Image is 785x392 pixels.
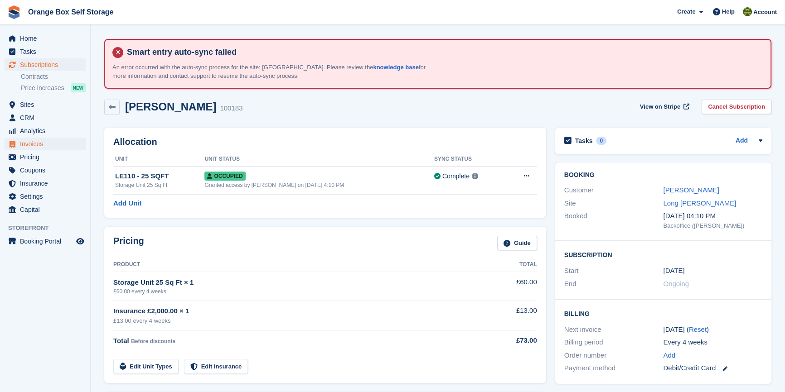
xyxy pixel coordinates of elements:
a: Cancel Subscription [702,100,771,115]
a: Price increases NEW [21,83,86,93]
h4: Smart entry auto-sync failed [123,47,763,57]
a: View on Stripe [636,100,691,115]
a: menu [5,98,86,111]
div: Granted access by [PERSON_NAME] on [DATE] 4:10 PM [204,181,434,189]
span: Invoices [20,138,74,150]
span: Subscriptions [20,58,74,71]
td: £13.00 [480,301,537,330]
span: Total [113,337,129,344]
div: Site [564,198,664,209]
div: Customer [564,185,664,196]
th: Product [113,258,480,272]
div: Start [564,266,664,276]
span: Coupons [20,164,74,177]
div: End [564,279,664,289]
a: Reset [689,325,707,333]
a: menu [5,164,86,177]
th: Unit [113,152,204,167]
a: knowledge base [373,64,418,71]
span: View on Stripe [640,102,680,111]
div: Insurance £2,000.00 × 1 [113,306,480,316]
div: £13.00 every 4 weeks [113,316,480,325]
a: menu [5,177,86,190]
span: Storefront [8,224,90,233]
span: Create [677,7,695,16]
h2: Subscription [564,250,762,259]
div: Billing period [564,337,664,348]
th: Total [480,258,537,272]
h2: Billing [564,309,762,318]
div: NEW [71,83,86,92]
span: Price increases [21,84,64,92]
span: Settings [20,190,74,203]
a: Add Unit [113,198,141,209]
h2: [PERSON_NAME] [125,100,216,113]
a: menu [5,32,86,45]
a: menu [5,111,86,124]
time: 2025-08-27 23:00:00 UTC [663,266,684,276]
a: menu [5,203,86,216]
span: Help [722,7,735,16]
p: An error occurred with the auto-sync process for the site: [GEOGRAPHIC_DATA]. Please review the f... [112,63,430,81]
span: Pricing [20,151,74,163]
a: menu [5,58,86,71]
span: Before discounts [131,338,175,344]
span: Insurance [20,177,74,190]
h2: Pricing [113,236,144,251]
div: Storage Unit 25 Sq Ft [115,181,204,189]
div: Payment method [564,363,664,373]
a: [PERSON_NAME] [663,186,719,194]
h2: Allocation [113,137,537,147]
span: Sites [20,98,74,111]
img: icon-info-grey-7440780725fd019a000dd9b08b2336e03edf1995a4989e88bcd33f0948082b44.svg [472,173,478,179]
div: 100183 [220,103,242,114]
span: Ongoing [663,280,689,287]
a: Add [736,136,748,146]
div: Debit/Credit Card [663,363,762,373]
span: Home [20,32,74,45]
a: menu [5,124,86,137]
a: menu [5,138,86,150]
div: £60.00 every 4 weeks [113,287,480,296]
span: Capital [20,203,74,216]
span: CRM [20,111,74,124]
a: Orange Box Self Storage [24,5,117,19]
span: Booking Portal [20,235,74,248]
img: Sarah [743,7,752,16]
div: Complete [442,172,470,181]
div: [DATE] ( ) [663,325,762,335]
a: Add [663,350,675,361]
img: stora-icon-8386f47178a22dfd0bd8f6a31ec36ba5ce8667c1dd55bd0f319d3a0aa187defe.svg [7,5,21,19]
span: Tasks [20,45,74,58]
a: Edit Insurance [184,359,248,374]
a: menu [5,190,86,203]
a: menu [5,235,86,248]
div: £73.00 [480,335,537,346]
div: 0 [596,137,606,145]
a: Preview store [75,236,86,247]
div: Backoffice ([PERSON_NAME]) [663,221,762,230]
a: menu [5,151,86,163]
span: Account [753,8,777,17]
h2: Booking [564,172,762,179]
div: Every 4 weeks [663,337,762,348]
div: Order number [564,350,664,361]
div: [DATE] 04:10 PM [663,211,762,221]
div: Storage Unit 25 Sq Ft × 1 [113,277,480,288]
th: Unit Status [204,152,434,167]
a: Edit Unit Types [113,359,179,374]
th: Sync Status [434,152,506,167]
h2: Tasks [575,137,593,145]
a: Guide [497,236,537,251]
span: Analytics [20,124,74,137]
a: Contracts [21,72,86,81]
span: Occupied [204,172,245,181]
a: menu [5,45,86,58]
div: LE110 - 25 SQFT [115,171,204,182]
td: £60.00 [480,272,537,301]
div: Next invoice [564,325,664,335]
div: Booked [564,211,664,230]
a: Long [PERSON_NAME] [663,199,736,207]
